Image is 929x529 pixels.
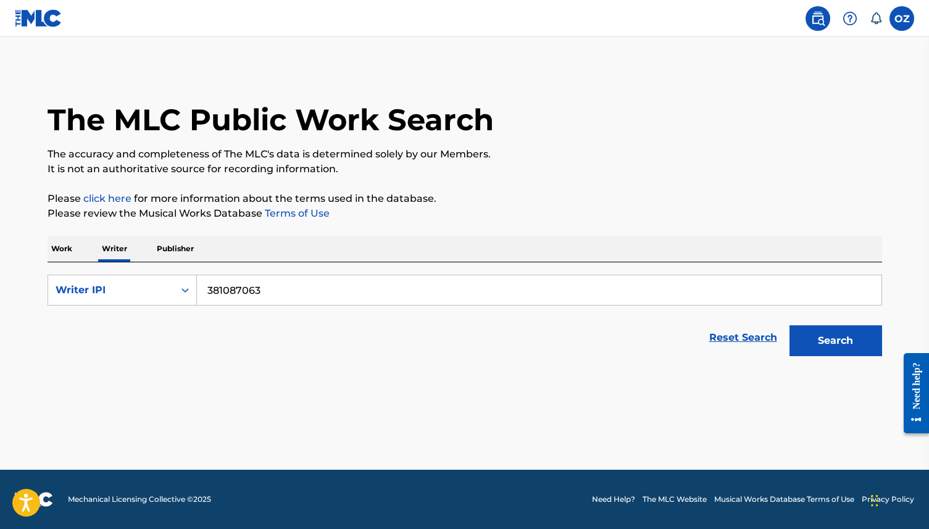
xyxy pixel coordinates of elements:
[838,6,862,31] div: Help
[83,193,131,204] a: click here
[871,482,878,519] div: Drag
[48,275,882,362] form: Search Form
[48,162,882,177] p: It is not an authoritative source for recording information.
[592,494,635,505] a: Need Help?
[643,494,707,505] a: The MLC Website
[48,206,882,221] p: Please review the Musical Works Database
[48,101,494,138] h1: The MLC Public Work Search
[56,283,167,298] div: Writer IPI
[48,147,882,162] p: The accuracy and completeness of The MLC's data is determined solely by our Members.
[862,494,914,505] a: Privacy Policy
[153,236,198,262] p: Publisher
[48,191,882,206] p: Please for more information about the terms used in the database.
[870,12,882,25] div: Notifications
[15,492,53,507] img: logo
[15,9,62,27] img: MLC Logo
[894,343,929,443] iframe: Resource Center
[806,6,830,31] a: Public Search
[867,470,929,529] iframe: Chat Widget
[843,11,857,26] img: help
[810,11,825,26] img: search
[703,324,783,351] a: Reset Search
[889,6,914,31] div: User Menu
[68,494,211,505] span: Mechanical Licensing Collective © 2025
[714,494,854,505] a: Musical Works Database Terms of Use
[789,325,882,356] button: Search
[48,236,76,262] p: Work
[98,236,131,262] p: Writer
[262,207,330,219] a: Terms of Use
